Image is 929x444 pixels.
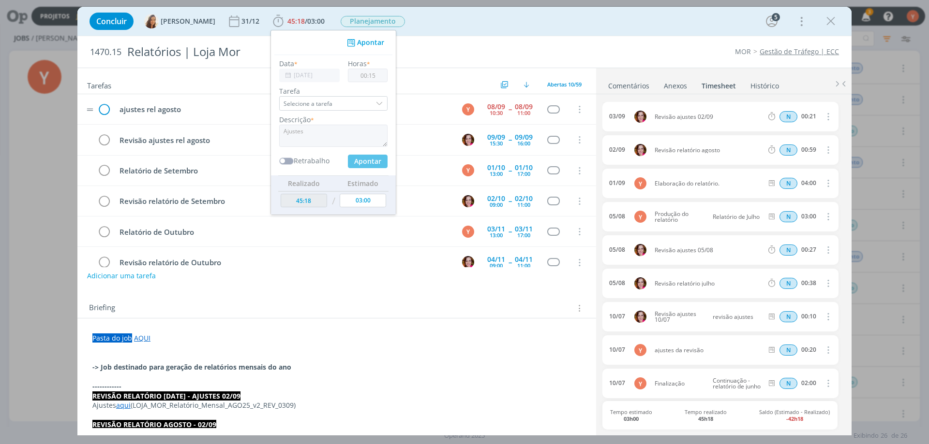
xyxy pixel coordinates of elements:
div: 02/09 [609,146,625,153]
div: 08/09 [515,103,533,110]
div: 09/09 [487,134,505,141]
div: 04/11 [515,256,533,263]
div: Horas normais [779,278,797,289]
span: Tempo estimado [610,409,652,421]
span: N [779,344,797,356]
div: Revisão relatório de Setembro [115,195,453,207]
label: Descrição [279,115,311,125]
div: 03/11 [487,226,505,232]
div: Relatório de Outubro [115,226,453,238]
strong: REVISÃO RELATÓRIO [DATE] - AJUSTES 02/09 [92,391,240,401]
span: Elaboração do relatório. [651,181,766,186]
th: Realizado [278,175,330,191]
span: Revisão ajustes 02/09 [651,114,766,120]
button: B [461,132,475,147]
span: Abertas 10/59 [547,81,582,88]
span: Pasta do job [92,333,132,343]
img: B [462,195,474,207]
div: Y [462,103,474,115]
span: Revisão ajustes 05/08 [651,247,766,253]
button: 45:18/03:00 [270,14,327,29]
div: 05/08 [609,213,625,220]
div: Y [462,164,474,176]
span: Tarefas [87,79,111,90]
div: 16:00 [517,141,530,146]
a: AQUI [134,333,150,343]
div: 00:21 [801,113,816,120]
span: N [779,311,797,322]
img: B [634,311,646,323]
span: -- [509,228,511,235]
div: Y [462,226,474,238]
div: 17:00 [517,232,530,238]
img: B [634,144,646,156]
img: B [634,244,646,256]
button: Y [461,102,475,116]
span: ajustes da revisão [651,347,766,353]
span: N [779,211,797,222]
span: revisão ajustes [709,314,764,320]
div: 04/11 [487,256,505,263]
div: 00:27 [801,246,816,253]
label: Retrabalho [294,156,330,166]
b: -42h18 [786,415,803,422]
strong: REVISÃO RELATÓRIO AGOSTO - 02/09 [92,420,216,429]
div: 03/11 [515,226,533,232]
span: -- [509,106,511,113]
span: Revisão relatório julho [651,281,766,286]
div: 02/10 [515,195,533,202]
span: N [779,378,797,389]
img: B [462,256,474,268]
span: Tempo realizado [685,409,727,421]
div: 01/09 [609,180,625,186]
span: N [779,278,797,289]
div: 31/12 [241,18,261,25]
a: MOR [735,47,751,56]
div: 00:59 [801,146,816,153]
span: -- [509,136,511,143]
button: Adicionar uma tarefa [87,267,156,285]
span: -- [509,198,511,204]
p: Ajustes (LOJA_MOR_Relatório_Mensal_AGO25_v2_REV_0309) [92,401,581,410]
span: N [779,111,797,122]
img: B [634,111,646,123]
label: Horas [348,58,367,69]
div: Revisão relatório de Outubro [115,257,453,269]
b: 03h00 [624,415,639,422]
button: Planejamento [340,15,405,28]
div: 13:00 [490,171,503,176]
div: Revisão ajustes rel agosto [115,134,453,146]
div: 09:00 [490,202,503,207]
div: 05/08 [609,280,625,286]
div: 00:10 [801,313,816,320]
img: V [144,14,159,29]
div: 01/10 [515,164,533,171]
div: 10/07 [609,313,625,320]
button: Apontar [348,155,388,168]
div: Horas normais [779,144,797,156]
span: Revisão relatório agosto [651,147,766,153]
div: 13:00 [490,232,503,238]
strong: ------------ [92,382,121,391]
div: Relatório de Setembro [115,165,453,177]
div: 03/09 [609,113,625,120]
img: arrow-down.svg [524,82,529,87]
span: 1470.15 [90,47,121,57]
div: 02:00 [801,380,816,387]
div: Horas normais [779,311,797,322]
div: 03:00 [801,213,816,220]
span: Briefing [89,302,115,315]
div: Y [634,344,646,356]
span: Planejamento [341,16,405,27]
div: 5 [772,13,780,21]
div: 08/09 [487,103,505,110]
div: 04:00 [801,180,816,186]
div: Y [634,377,646,389]
span: -- [509,259,511,266]
a: Gestão de Tráfego | ECC [760,47,839,56]
div: Horas normais [779,111,797,122]
div: 10:30 [490,110,503,115]
span: N [779,144,797,156]
a: Timesheet [701,77,736,91]
label: Tarefa [279,86,388,96]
